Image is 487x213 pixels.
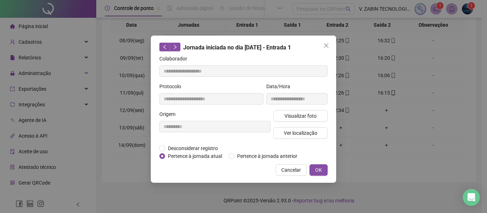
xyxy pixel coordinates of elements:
button: Cancelar [276,164,307,176]
button: left [159,43,170,51]
span: Pertence à jornada anterior [234,152,300,160]
label: Protocolo [159,82,186,90]
span: Pertence à jornada atual [165,152,225,160]
span: Visualizar foto [284,112,317,120]
button: Close [321,40,332,51]
button: Visualizar foto [273,110,328,122]
span: left [162,44,167,49]
span: Desconsiderar registro [165,144,221,152]
span: right [173,44,178,49]
div: Open Intercom Messenger [463,189,480,206]
span: Cancelar [281,166,301,174]
div: Jornada iniciada no dia [DATE] - Entrada 1 [159,43,328,52]
button: Ver localização [273,127,328,139]
label: Origem [159,110,180,118]
label: Data/Hora [266,82,295,90]
span: OK [315,166,322,174]
span: close [323,43,329,48]
span: Ver localização [284,129,317,137]
label: Colaborador [159,55,192,63]
button: OK [309,164,328,176]
button: right [170,43,180,51]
